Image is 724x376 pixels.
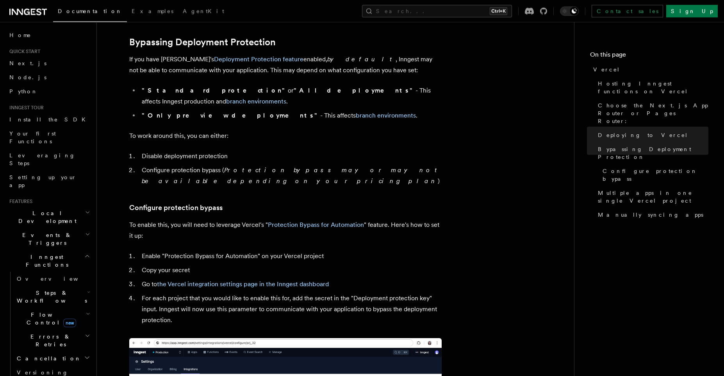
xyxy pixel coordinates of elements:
button: Cancellation [14,351,92,365]
span: Python [9,88,38,94]
button: Flow Controlnew [14,308,92,330]
span: Multiple apps in one single Vercel project [598,189,708,205]
span: AgentKit [183,8,224,14]
a: Protection Bypass for Automation [268,221,364,228]
span: Features [6,198,32,205]
span: Flow Control [14,311,86,326]
a: Overview [14,272,92,286]
h4: On this page [590,50,708,62]
span: Events & Triggers [6,231,85,247]
a: Hosting Inngest functions on Vercel [595,77,708,98]
a: Install the SDK [6,112,92,127]
a: Next.js [6,56,92,70]
span: Manually syncing apps [598,211,703,219]
li: Copy your secret [139,265,442,276]
span: Hosting Inngest functions on Vercel [598,80,708,95]
a: Bypassing Deployment Protection [129,37,276,48]
span: Home [9,31,31,39]
a: Contact sales [592,5,663,17]
p: If you have [PERSON_NAME]'s enabled, , Inngest may not be able to communicate with your applicati... [129,54,442,76]
a: the Vercel integration settings page in the Inngest dashboard [157,280,329,288]
a: Bypassing Deployment Protection [595,142,708,164]
span: Errors & Retries [14,333,85,348]
li: Go to [139,279,442,290]
button: Search...Ctrl+K [362,5,512,17]
a: Python [6,84,92,98]
em: by default [327,55,396,63]
button: Toggle dark mode [560,6,579,16]
span: Local Development [6,209,85,225]
a: Home [6,28,92,42]
span: Choose the Next.js App Router or Pages Router: [598,102,708,125]
span: Steps & Workflows [14,289,87,305]
a: Leveraging Steps [6,148,92,170]
a: Sign Up [666,5,718,17]
span: Vercel [593,66,620,73]
span: Inngest tour [6,105,44,111]
a: Examples [127,2,178,21]
a: Configure protection bypass [599,164,708,186]
span: Documentation [58,8,122,14]
a: Deploying to Vercel [595,128,708,142]
span: Your first Functions [9,130,56,144]
span: new [63,319,76,327]
button: Steps & Workflows [14,286,92,308]
kbd: Ctrl+K [490,7,507,15]
a: Vercel [590,62,708,77]
li: Configure protection bypass ( ) [139,165,442,187]
button: Local Development [6,206,92,228]
p: To work around this, you can either: [129,130,442,141]
li: - This affects . [139,110,442,121]
strong: "Standard protection" [142,87,288,94]
a: Multiple apps in one single Vercel project [595,186,708,208]
span: Overview [17,276,97,282]
a: Your first Functions [6,127,92,148]
span: Quick start [6,48,40,55]
li: For each project that you would like to enable this for, add the secret in the "Deployment protec... [139,293,442,326]
a: Configure protection bypass [129,202,223,213]
span: Node.js [9,74,46,80]
li: Enable "Protection Bypass for Automation" on your Vercel project [139,251,442,262]
span: Examples [132,8,173,14]
span: Setting up your app [9,174,77,188]
strong: "All deployments" [294,87,415,94]
span: Cancellation [14,355,81,362]
button: Errors & Retries [14,330,92,351]
a: Choose the Next.js App Router or Pages Router: [595,98,708,128]
a: Documentation [53,2,127,22]
a: Node.js [6,70,92,84]
span: Leveraging Steps [9,152,75,166]
span: Configure protection bypass [603,167,708,183]
span: Install the SDK [9,116,90,123]
a: Manually syncing apps [595,208,708,222]
em: Protection bypass may or may not be available depending on your pricing plan [142,166,440,185]
li: Disable deployment protection [139,151,442,162]
strong: "Only preview deployments" [142,112,320,119]
a: branch environments [226,98,286,105]
a: AgentKit [178,2,229,21]
span: Bypassing Deployment Protection [598,145,708,161]
span: Versioning [17,369,68,376]
span: Inngest Functions [6,253,84,269]
button: Inngest Functions [6,250,92,272]
a: Setting up your app [6,170,92,192]
a: branch environments [356,112,416,119]
span: Next.js [9,60,46,66]
a: Deployment Protection feature [214,55,303,63]
span: Deploying to Vercel [598,131,688,139]
p: To enable this, you will need to leverage Vercel's " " feature. Here's how to set it up: [129,219,442,241]
button: Events & Triggers [6,228,92,250]
li: or - This affects Inngest production and . [139,85,442,107]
